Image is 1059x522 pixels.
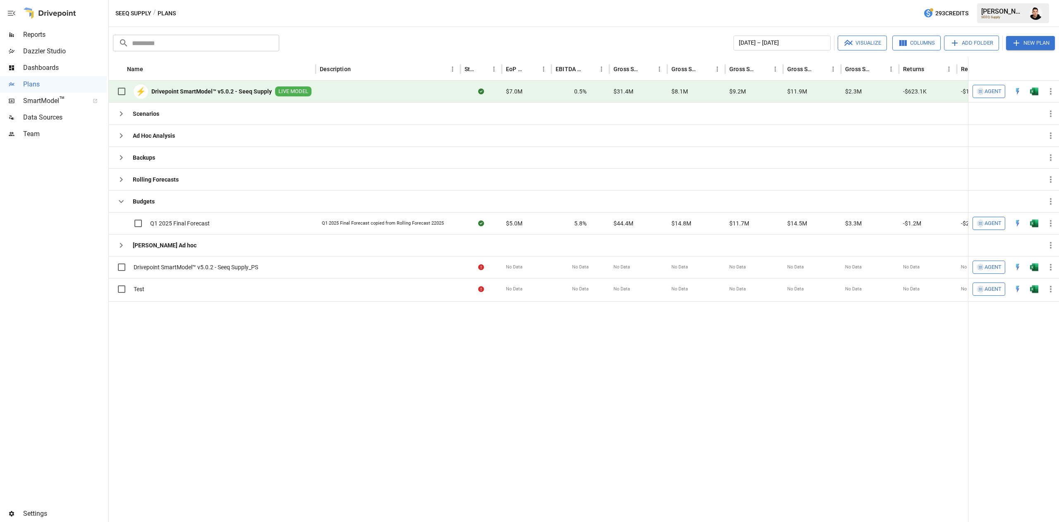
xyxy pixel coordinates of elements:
[506,286,522,292] span: No Data
[712,63,723,75] button: Gross Sales: DTC Online column menu
[23,509,107,519] span: Settings
[903,264,920,271] span: No Data
[572,264,589,271] span: No Data
[613,87,633,96] span: $31.4M
[613,66,641,72] div: Gross Sales
[729,66,757,72] div: Gross Sales: Marketplace
[654,63,665,75] button: Gross Sales column menu
[903,286,920,292] span: No Data
[874,63,885,75] button: Sort
[1013,219,1022,227] img: quick-edit-flash.b8aec18c.svg
[729,87,746,96] span: $9.2M
[506,219,522,227] span: $5.0M
[981,15,1024,19] div: SEEQ Supply
[1030,263,1038,271] div: Open in Excel
[352,63,363,75] button: Sort
[973,217,1005,230] button: Agent
[1030,219,1038,227] img: g5qfjXmAAAAABJRU5ErkJggg==
[985,219,1001,228] span: Agent
[925,63,937,75] button: Sort
[465,66,476,72] div: Status
[322,220,444,227] div: Q1 2025 Final Forecast copied from Rolling Forecast 22025
[1029,7,1042,20] img: Francisco Sanchez
[903,219,921,227] span: -$1.2M
[23,129,107,139] span: Team
[671,264,688,271] span: No Data
[733,36,831,50] button: [DATE] – [DATE]
[506,264,522,271] span: No Data
[700,63,712,75] button: Sort
[1030,87,1038,96] img: g5qfjXmAAAAABJRU5ErkJggg==
[885,63,897,75] button: Gross Sales: Retail column menu
[23,79,107,89] span: Plans
[985,263,1001,272] span: Agent
[1024,2,1047,25] button: Francisco Sanchez
[478,285,484,293] div: Error during sync.
[1030,87,1038,96] div: Open in Excel
[538,63,549,75] button: EoP Cash column menu
[574,219,587,227] span: 5.8%
[133,132,175,140] b: Ad Hoc Analysis
[144,63,156,75] button: Sort
[903,66,924,72] div: Returns
[506,66,525,72] div: EoP Cash
[961,219,985,227] span: -$248.9K
[23,96,84,106] span: SmartModel
[671,87,688,96] span: $8.1M
[596,63,607,75] button: EBITDA Margin column menu
[23,46,107,56] span: Dazzler Studio
[477,63,488,75] button: Sort
[133,110,159,118] b: Scenarios
[133,175,179,184] b: Rolling Forecasts
[1013,263,1022,271] div: Open in Quick Edit
[133,197,155,206] b: Budgets
[787,219,807,227] span: $14.5M
[150,219,210,227] span: Q1 2025 Final Forecast
[729,286,746,292] span: No Data
[115,8,151,19] button: SEEQ Supply
[556,66,583,72] div: EBITDA Margin
[133,153,155,162] b: Backups
[1030,219,1038,227] div: Open in Excel
[892,36,941,50] button: Columns
[134,84,148,99] div: ⚡
[572,286,589,292] span: No Data
[134,285,144,293] span: Test
[23,113,107,122] span: Data Sources
[506,87,522,96] span: $7.0M
[574,87,587,96] span: 0.5%
[1006,36,1055,50] button: New Plan
[838,36,887,50] button: Visualize
[59,95,65,105] span: ™
[961,66,989,72] div: Returns: DTC Online
[985,87,1001,96] span: Agent
[584,63,596,75] button: Sort
[943,63,955,75] button: Returns column menu
[729,219,749,227] span: $11.7M
[488,63,500,75] button: Status column menu
[320,66,351,72] div: Description
[1013,219,1022,227] div: Open in Quick Edit
[1030,285,1038,293] img: g5qfjXmAAAAABJRU5ErkJggg==
[478,219,484,227] div: Sync complete
[153,8,156,19] div: /
[961,87,985,96] span: -$142.7K
[816,63,827,75] button: Sort
[973,261,1005,274] button: Agent
[642,63,654,75] button: Sort
[526,63,538,75] button: Sort
[671,219,691,227] span: $14.8M
[845,87,862,96] span: $2.3M
[961,264,978,271] span: No Data
[447,63,458,75] button: Description column menu
[1013,285,1022,293] img: quick-edit-flash.b8aec18c.svg
[787,87,807,96] span: $11.9M
[613,264,630,271] span: No Data
[845,264,862,271] span: No Data
[787,264,804,271] span: No Data
[935,8,968,19] span: 293 Credits
[1013,87,1022,96] div: Open in Quick Edit
[275,88,311,96] span: LIVE MODEL
[478,263,484,271] div: Error during sync.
